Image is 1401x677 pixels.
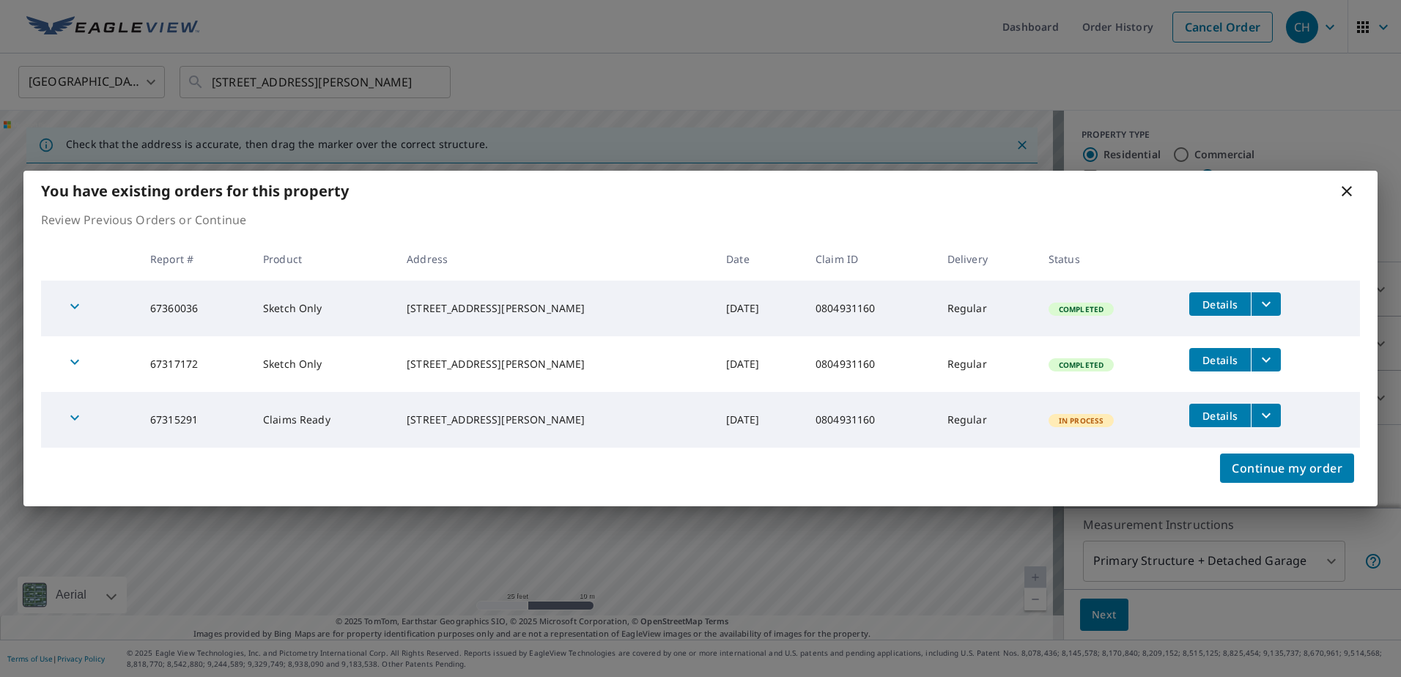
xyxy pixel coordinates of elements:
[251,281,395,336] td: Sketch Only
[1189,292,1251,316] button: detailsBtn-67360036
[714,336,804,392] td: [DATE]
[407,301,703,316] div: [STREET_ADDRESS][PERSON_NAME]
[714,281,804,336] td: [DATE]
[41,211,1360,229] p: Review Previous Orders or Continue
[407,413,703,427] div: [STREET_ADDRESS][PERSON_NAME]
[804,237,936,281] th: Claim ID
[1232,458,1342,478] span: Continue my order
[1198,409,1242,423] span: Details
[1050,304,1112,314] span: Completed
[1050,360,1112,370] span: Completed
[138,237,251,281] th: Report #
[1251,348,1281,371] button: filesDropdownBtn-67317172
[138,336,251,392] td: 67317172
[395,237,714,281] th: Address
[251,336,395,392] td: Sketch Only
[1220,454,1354,483] button: Continue my order
[936,237,1037,281] th: Delivery
[1037,237,1178,281] th: Status
[936,281,1037,336] td: Regular
[804,392,936,448] td: 0804931160
[251,392,395,448] td: Claims Ready
[41,181,349,201] b: You have existing orders for this property
[936,392,1037,448] td: Regular
[1189,404,1251,427] button: detailsBtn-67315291
[407,357,703,371] div: [STREET_ADDRESS][PERSON_NAME]
[714,237,804,281] th: Date
[936,336,1037,392] td: Regular
[1198,297,1242,311] span: Details
[251,237,395,281] th: Product
[1050,415,1113,426] span: In Process
[1251,292,1281,316] button: filesDropdownBtn-67360036
[1251,404,1281,427] button: filesDropdownBtn-67315291
[138,392,251,448] td: 67315291
[138,281,251,336] td: 67360036
[714,392,804,448] td: [DATE]
[1198,353,1242,367] span: Details
[804,281,936,336] td: 0804931160
[804,336,936,392] td: 0804931160
[1189,348,1251,371] button: detailsBtn-67317172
